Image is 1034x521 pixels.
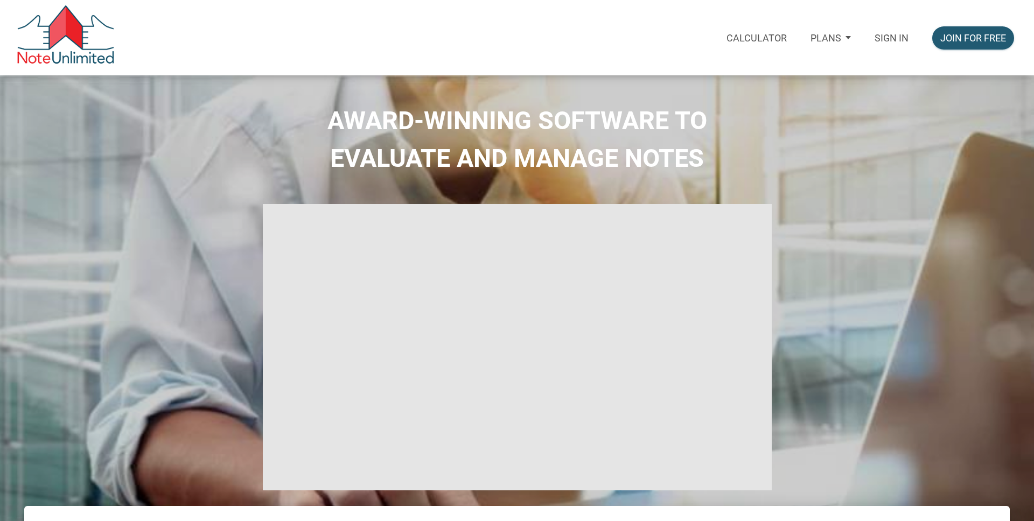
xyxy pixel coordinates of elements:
a: Join for free [920,18,1026,58]
iframe: NoteUnlimited [263,204,772,490]
a: Calculator [715,18,799,58]
p: Calculator [726,32,787,44]
a: Sign in [863,18,920,58]
p: Plans [811,32,841,44]
a: Plans [799,18,863,58]
h2: AWARD-WINNING SOFTWARE TO EVALUATE AND MANAGE NOTES [8,102,1026,177]
div: Join for free [940,31,1006,45]
p: Sign in [875,32,909,44]
button: Join for free [932,26,1014,50]
button: Plans [799,18,863,57]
